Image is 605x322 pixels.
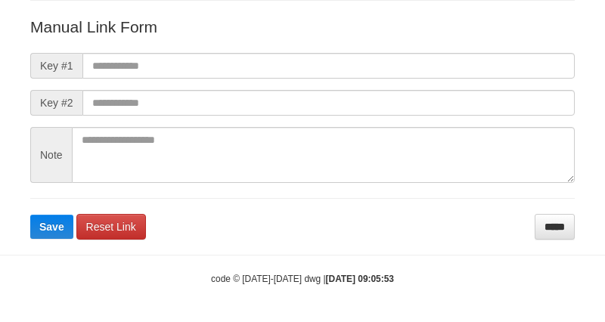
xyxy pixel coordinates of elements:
[211,274,394,284] small: code © [DATE]-[DATE] dwg |
[30,90,82,116] span: Key #2
[30,16,575,38] p: Manual Link Form
[30,53,82,79] span: Key #1
[39,221,64,233] span: Save
[30,127,72,183] span: Note
[86,221,136,233] span: Reset Link
[76,214,146,240] a: Reset Link
[30,215,73,239] button: Save
[326,274,394,284] strong: [DATE] 09:05:53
